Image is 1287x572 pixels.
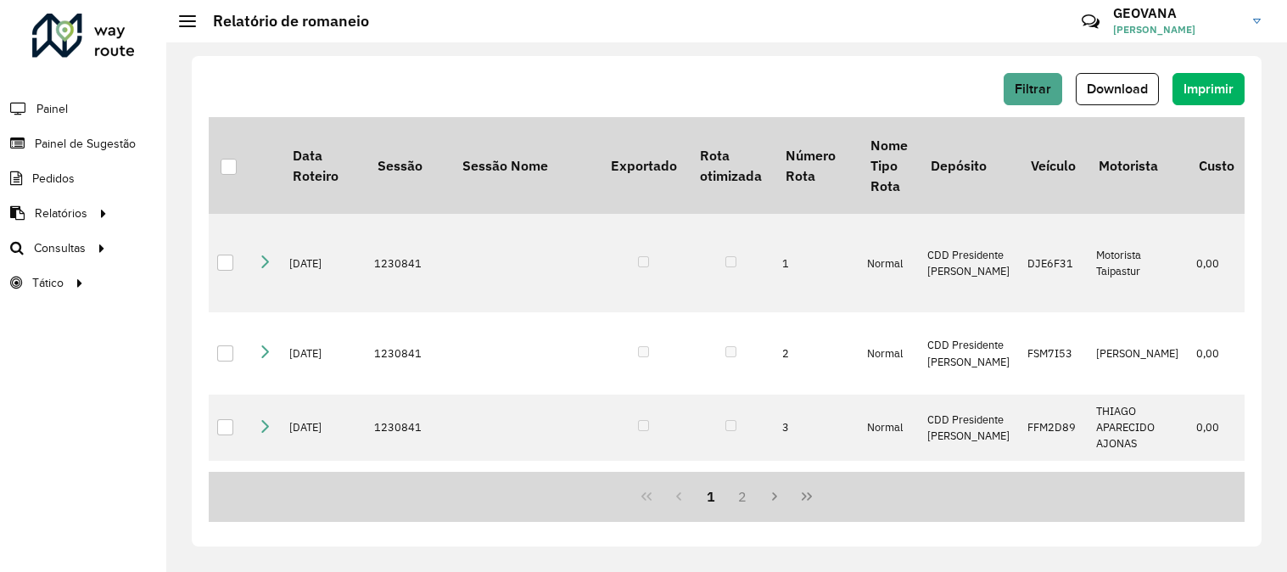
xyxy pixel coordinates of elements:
td: CDD Presidente [PERSON_NAME] [919,395,1019,461]
td: Normal [859,214,919,312]
td: Normal [859,395,919,461]
button: Filtrar [1004,73,1062,105]
button: Last Page [791,480,823,513]
span: Relatórios [35,205,87,222]
th: Depósito [919,117,1019,214]
td: [DATE] [281,395,366,461]
td: 1230841 [366,395,450,461]
td: 1230841 [366,312,450,395]
td: CDD Presidente [PERSON_NAME] [919,312,1019,395]
td: [DATE] [281,461,366,527]
td: THIAGO APARECIDO AJONAS [1088,395,1188,461]
td: [PERSON_NAME] [1088,312,1188,395]
td: Normal [859,461,919,527]
span: Consultas [34,239,86,257]
td: 1 [774,214,859,312]
td: 0,00 [1188,461,1251,527]
a: Contato Rápido [1072,3,1109,40]
button: 1 [695,480,727,513]
button: 2 [727,480,759,513]
th: Veículo [1019,117,1087,214]
th: Número Rota [774,117,859,214]
td: 1230841 [366,214,450,312]
span: Download [1087,81,1148,96]
span: Filtrar [1015,81,1051,96]
th: Exportado [599,117,688,214]
th: Data Roteiro [281,117,366,214]
span: Imprimir [1183,81,1234,96]
td: Motorista Taipastur [1088,214,1188,312]
th: Nome Tipo Rota [859,117,919,214]
span: Painel [36,100,68,118]
td: CDD Presidente [PERSON_NAME] [919,214,1019,312]
span: [PERSON_NAME] [1113,22,1240,37]
td: [DATE] [281,312,366,395]
span: Painel de Sugestão [35,135,136,153]
td: FLT2G57 [1019,461,1087,527]
td: Normal [859,312,919,395]
th: Sessão [366,117,450,214]
th: Motorista [1088,117,1188,214]
td: 0,00 [1188,395,1251,461]
td: DJE6F31 [1019,214,1087,312]
span: Pedidos [32,170,75,188]
td: 0,00 [1188,312,1251,395]
td: FFM2D89 [1019,395,1087,461]
th: Rota otimizada [688,117,773,214]
td: FSM7I53 [1019,312,1087,395]
button: Imprimir [1172,73,1245,105]
td: EZEQUIEL [PERSON_NAME] [1088,461,1188,527]
button: Next Page [758,480,791,513]
button: Download [1076,73,1159,105]
span: Tático [32,274,64,292]
td: 3 [774,395,859,461]
th: Custo [1188,117,1251,214]
h2: Relatório de romaneio [196,12,369,31]
td: 1230841 [366,461,450,527]
td: CDD Presidente [PERSON_NAME] [919,461,1019,527]
td: 0,00 [1188,214,1251,312]
h3: GEOVANA [1113,5,1240,21]
td: [DATE] [281,214,366,312]
th: Sessão Nome [450,117,599,214]
td: 4 [774,461,859,527]
td: 2 [774,312,859,395]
